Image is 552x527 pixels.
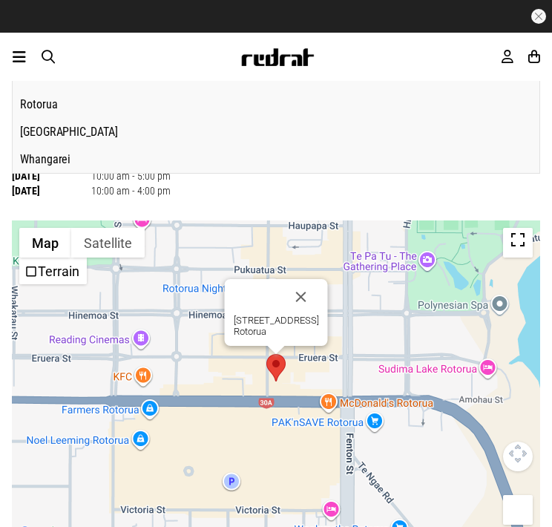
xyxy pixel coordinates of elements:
[71,228,145,258] button: Show satellite imagery
[91,168,171,183] td: 10:00 am - 5:00 pm
[12,168,91,183] th: [DATE]
[240,48,315,66] img: Redrat logo
[234,315,319,337] div: [STREET_ADDRESS] Rotorua
[283,279,319,315] button: Close
[91,183,171,198] td: 10:00 am - 4:00 pm
[503,495,533,525] button: Drag Pegman onto the map to open Street View
[19,258,87,284] ul: Show street map
[13,145,539,173] h3: Whangarei
[13,91,539,118] h3: Rotorua
[13,118,539,145] h3: [GEOGRAPHIC_DATA]
[12,6,56,50] button: Open LiveChat chat widget
[19,228,71,258] button: Show street map
[503,228,533,258] button: Toggle fullscreen view
[503,442,533,471] button: Map camera controls
[165,9,387,24] iframe: Customer reviews powered by Trustpilot
[21,259,85,283] li: Terrain
[12,183,91,198] th: [DATE]
[38,263,79,279] label: Terrain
